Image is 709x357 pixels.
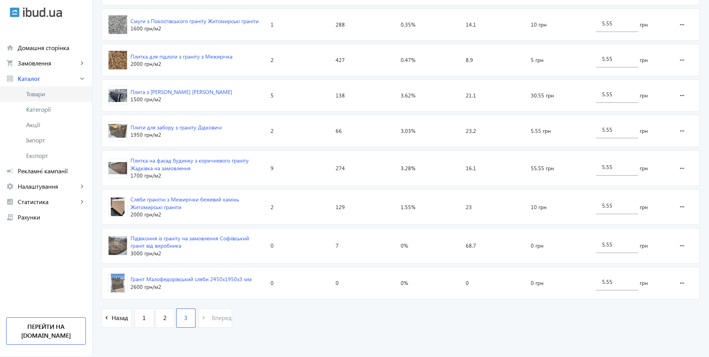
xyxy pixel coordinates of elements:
[531,92,554,99] span: 30.55 грн
[401,56,415,64] span: 0.47%
[271,56,274,64] span: 2
[6,213,14,221] mat-icon: receipt_long
[130,250,264,257] div: 3000 грн /м2
[336,56,345,64] span: 427
[401,21,415,28] span: 0.35%
[531,56,543,64] span: 5 грн
[640,21,648,28] span: грн
[78,59,86,67] mat-icon: keyboard_arrow_right
[130,131,222,139] div: 1950 грн /м2
[112,313,131,322] span: Назад
[6,198,14,206] mat-icon: analytics
[466,203,472,211] span: 23
[130,275,252,283] div: Граніт Малофедорівський сляби 2450х1950х3 мм
[142,313,146,322] span: 1
[336,21,345,28] span: 288
[677,86,687,105] mat-icon: more_horiz
[6,59,14,67] mat-icon: shopping_cart
[531,164,554,172] span: 55.55 грн
[6,183,14,190] mat-icon: settings
[640,203,648,211] span: грн
[18,44,86,52] span: Домашня сторінка
[466,164,476,172] span: 16.1
[531,242,543,250] span: 0 грн
[531,127,551,135] span: 5.55 грн
[336,127,342,135] span: 66
[677,159,687,178] mat-icon: more_horiz
[23,7,62,17] img: ibud_text.svg
[130,96,232,103] div: 1500 грн /м2
[401,92,415,99] span: 3.62%
[271,21,274,28] span: 1
[18,198,78,206] span: Статистика
[26,152,86,159] span: Експорт
[271,127,274,135] span: 2
[466,242,476,250] span: 68.7
[271,203,274,211] span: 2
[130,211,264,218] div: 2000 грн /м2
[130,157,264,172] div: Плитка на фасад будинку з коричневого граніту Жадківка на замовлення
[336,164,345,172] span: 274
[336,92,345,99] span: 138
[109,274,127,292] img: 1158468e38fdebb9269940618295981-222d47fa8b.jpg
[640,56,648,64] span: грн
[531,203,547,211] span: 10 грн
[130,172,264,179] div: 1700 грн /м2
[401,164,415,172] span: 3.28%
[677,236,687,255] mat-icon: more_horiz
[18,59,78,67] span: Замовлення
[640,164,648,172] span: грн
[18,183,78,190] span: Налаштування
[109,122,127,140] img: 1854464512747602c08011996282536-a107866172.jpg
[336,242,339,250] span: 7
[109,51,127,69] img: 535462f3f4339aeb67032965796243-f675047e32.jpg
[466,127,476,135] span: 23.2
[109,159,127,178] img: 11394645127af19a9f9563095211500-ea1a1d89fb.jpg
[466,92,476,99] span: 21.1
[6,317,86,345] a: Перейти на [DOMAIN_NAME]
[677,51,687,69] mat-icon: more_horiz
[109,15,127,34] img: 5967657b3dbe44b826283568799474-6446d860db.png
[271,92,274,99] span: 5
[640,279,648,287] span: грн
[336,279,339,287] span: 0
[109,86,127,105] img: 536462f3f43364a3b6353521705823-a6756c645d.png
[109,236,127,255] img: 161616451280a84e887492349103087-dccf2fe92d.png
[102,313,112,323] mat-icon: navigate_before
[466,56,473,64] span: 8.9
[271,279,274,287] span: 0
[78,183,86,190] mat-icon: keyboard_arrow_right
[163,313,167,322] span: 2
[677,15,687,34] mat-icon: more_horiz
[336,203,345,211] span: 129
[130,17,259,25] div: Смуги з Покостівського граніту Житомирські граніти
[6,167,14,175] mat-icon: campaign
[677,198,687,216] mat-icon: more_horiz
[640,242,648,250] span: грн
[130,124,222,131] div: Плити для забору з граніту Дідковичі
[531,21,547,28] span: 10 грн
[26,136,86,144] span: Імпорт
[18,75,78,82] span: Каталог
[466,279,469,287] span: 0
[466,21,476,28] span: 14.1
[78,198,86,206] mat-icon: keyboard_arrow_right
[531,279,543,287] span: 0 грн
[102,308,132,328] button: Назад
[109,198,127,216] img: 24630645127db2ffe61282995543725-25b2916b5c.jpg
[130,60,232,68] div: 2000 грн /м2
[677,274,687,292] mat-icon: more_horiz
[271,164,274,172] span: 9
[26,121,86,129] span: Акції
[26,90,86,98] span: Товари
[130,283,252,291] div: 2600 грн /м2
[640,127,648,135] span: грн
[18,167,86,175] span: Рекламні кампанії
[130,53,232,60] div: Плитка для підлоги з граніту з Межирічка
[130,235,264,250] div: Підвіконня із граніту на замовлення Софіївський граніт від виробника
[184,313,187,322] span: 3
[271,242,274,250] span: 0
[401,127,415,135] span: 3.03%
[640,92,648,99] span: грн
[6,75,14,82] mat-icon: grid_view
